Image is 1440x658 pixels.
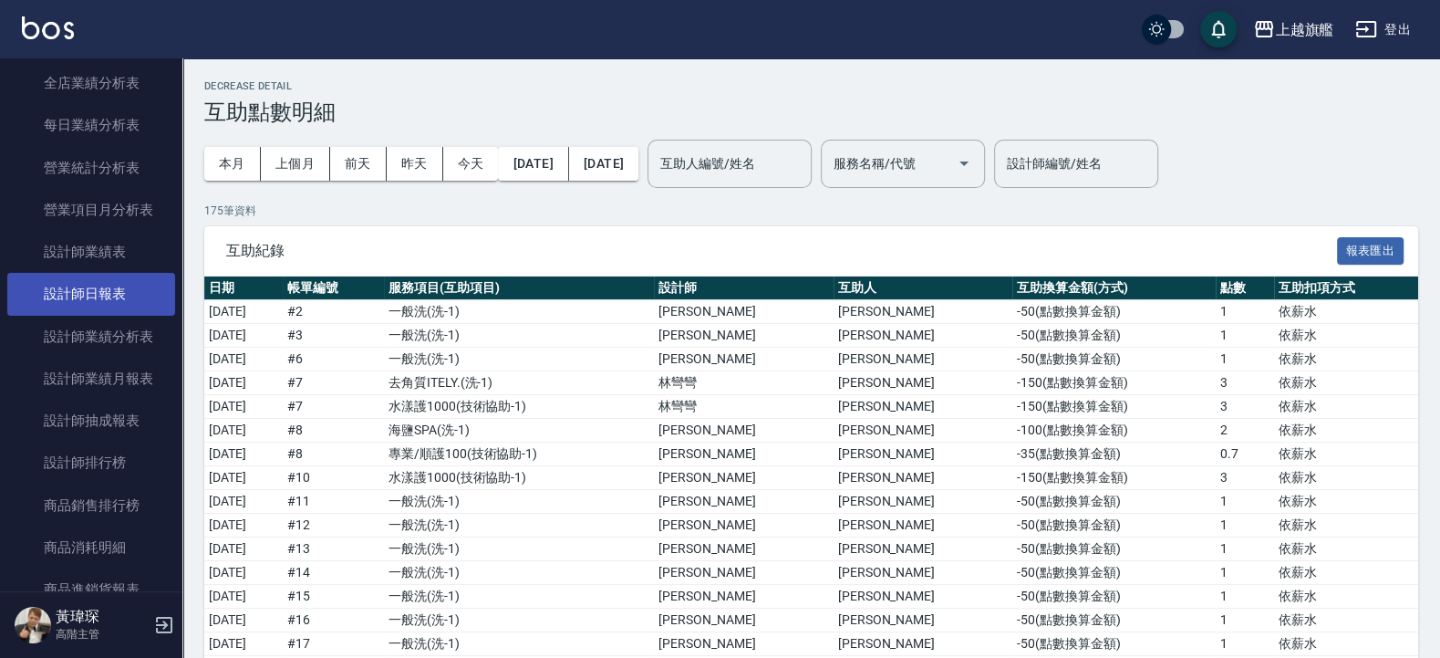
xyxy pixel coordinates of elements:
[15,607,51,643] img: Person
[654,277,834,300] th: 設計師
[1012,609,1215,632] td: -50 ( 點數換算金額 )
[1337,237,1404,266] button: 報表匯出
[7,273,175,315] a: 設計師日報表
[654,300,834,324] td: [PERSON_NAME]
[1012,300,1215,324] td: -50 ( 點數換算金額 )
[1216,277,1274,300] th: 點數
[204,324,283,348] td: [DATE]
[1012,419,1215,443] td: -100 ( 點數換算金額 )
[204,561,283,585] td: [DATE]
[204,99,1418,125] h3: 互助點數明細
[834,561,1013,585] td: [PERSON_NAME]
[204,609,283,632] td: [DATE]
[7,62,175,104] a: 全店業績分析表
[204,80,1418,92] h2: Decrease Detail
[204,277,283,300] th: 日期
[384,419,654,443] td: 海鹽SPA ( 洗-1 )
[283,443,384,466] td: # 8
[1216,609,1274,632] td: 1
[7,400,175,442] a: 設計師抽成報表
[834,419,1013,443] td: [PERSON_NAME]
[834,632,1013,656] td: [PERSON_NAME]
[204,203,1418,219] p: 175 筆資料
[1216,561,1274,585] td: 1
[1216,490,1274,514] td: 1
[1216,300,1274,324] td: 1
[1216,585,1274,609] td: 1
[834,490,1013,514] td: [PERSON_NAME]
[834,277,1013,300] th: 互助人
[283,632,384,656] td: # 17
[834,609,1013,632] td: [PERSON_NAME]
[654,371,834,395] td: 林彎彎
[1337,241,1404,258] a: 報表匯出
[1348,13,1418,47] button: 登出
[283,419,384,443] td: # 8
[1012,395,1215,419] td: -150 ( 點數換算金額 )
[1216,538,1274,561] td: 1
[384,490,654,514] td: 一般洗 ( 洗-1 )
[834,514,1013,538] td: [PERSON_NAME]
[1012,277,1215,300] th: 互助換算金額(方式)
[1274,300,1418,324] td: 依薪水
[1216,395,1274,419] td: 3
[1274,419,1418,443] td: 依薪水
[283,585,384,609] td: # 15
[283,514,384,538] td: # 12
[283,561,384,585] td: # 14
[1012,538,1215,561] td: -50 ( 點數換算金額 )
[1012,466,1215,490] td: -150 ( 點數換算金額 )
[384,538,654,561] td: 一般洗 ( 洗-1 )
[654,395,834,419] td: 林彎彎
[261,147,330,181] button: 上個月
[834,443,1013,466] td: [PERSON_NAME]
[283,466,384,490] td: # 10
[654,632,834,656] td: [PERSON_NAME]
[204,348,283,371] td: [DATE]
[283,490,384,514] td: # 11
[1274,277,1418,300] th: 互助扣項方式
[834,371,1013,395] td: [PERSON_NAME]
[1274,443,1418,466] td: 依薪水
[7,189,175,231] a: 營業項目月分析表
[1216,348,1274,371] td: 1
[1012,585,1215,609] td: -50 ( 點數換算金額 )
[7,147,175,189] a: 營業統計分析表
[1012,324,1215,348] td: -50 ( 點數換算金額 )
[1274,609,1418,632] td: 依薪水
[569,147,638,181] button: [DATE]
[1216,632,1274,656] td: 1
[654,609,834,632] td: [PERSON_NAME]
[204,514,283,538] td: [DATE]
[7,485,175,527] a: 商品銷售排行榜
[1012,490,1215,514] td: -50 ( 點數換算金額 )
[654,490,834,514] td: [PERSON_NAME]
[654,419,834,443] td: [PERSON_NAME]
[1274,490,1418,514] td: 依薪水
[1216,466,1274,490] td: 3
[204,632,283,656] td: [DATE]
[283,348,384,371] td: # 6
[834,538,1013,561] td: [PERSON_NAME]
[1274,324,1418,348] td: 依薪水
[1274,585,1418,609] td: 依薪水
[283,538,384,561] td: # 13
[204,538,283,561] td: [DATE]
[498,147,568,181] button: [DATE]
[283,371,384,395] td: # 7
[1274,395,1418,419] td: 依薪水
[1274,538,1418,561] td: 依薪水
[1274,632,1418,656] td: 依薪水
[834,348,1013,371] td: [PERSON_NAME]
[1246,11,1341,48] button: 上越旗艦
[1012,371,1215,395] td: -150 ( 點數換算金額 )
[1012,632,1215,656] td: -50 ( 點數換算金額 )
[654,514,834,538] td: [PERSON_NAME]
[1012,514,1215,538] td: -50 ( 點數換算金額 )
[384,443,654,466] td: 專業/順護100 ( 技術協助-1 )
[204,147,261,181] button: 本月
[1012,348,1215,371] td: -50 ( 點數換算金額 )
[204,300,283,324] td: [DATE]
[387,147,443,181] button: 昨天
[1216,419,1274,443] td: 2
